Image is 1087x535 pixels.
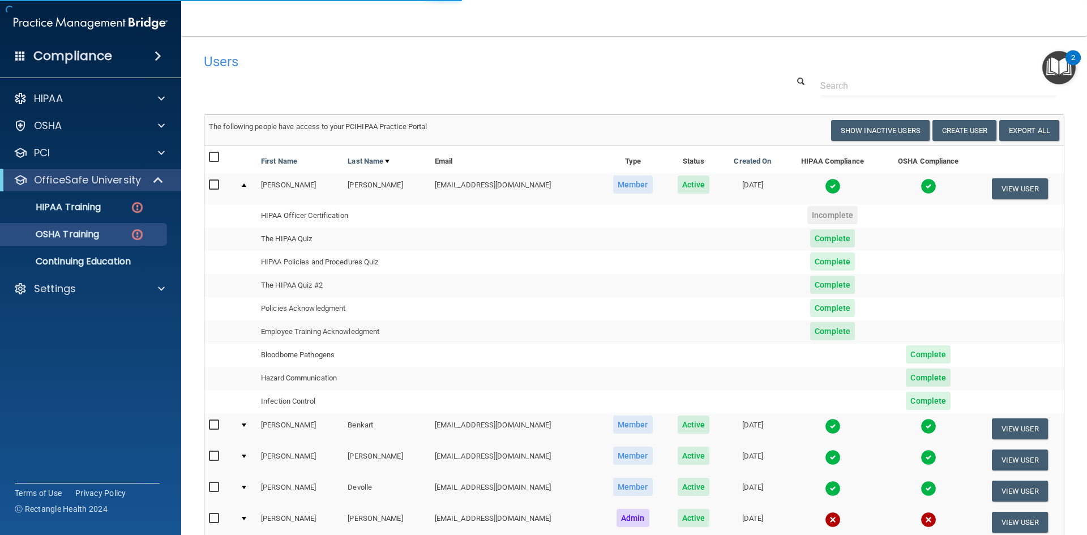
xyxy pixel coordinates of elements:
[921,512,936,528] img: cross.ca9f0e7f.svg
[14,173,164,187] a: OfficeSafe University
[825,178,841,194] img: tick.e7d51cea.svg
[992,178,1048,199] button: View User
[256,344,430,367] td: Bloodborne Pathogens
[14,282,165,296] a: Settings
[613,416,653,434] span: Member
[256,274,430,297] td: The HIPAA Quiz #2
[14,92,165,105] a: HIPAA
[343,173,430,204] td: [PERSON_NAME]
[906,345,951,363] span: Complete
[734,155,771,168] a: Created On
[721,444,784,476] td: [DATE]
[15,503,108,515] span: Ⓒ Rectangle Health 2024
[810,252,855,271] span: Complete
[430,146,600,173] th: Email
[34,173,141,187] p: OfficeSafe University
[14,12,168,35] img: PMB logo
[810,229,855,247] span: Complete
[921,178,936,194] img: tick.e7d51cea.svg
[348,155,390,168] a: Last Name
[825,418,841,434] img: tick.e7d51cea.svg
[721,476,784,507] td: [DATE]
[825,512,841,528] img: cross.ca9f0e7f.svg
[613,176,653,194] span: Member
[7,202,101,213] p: HIPAA Training
[343,413,430,444] td: Benkart
[15,487,62,499] a: Terms of Use
[256,297,430,320] td: Policies Acknowledgment
[810,276,855,294] span: Complete
[678,509,710,527] span: Active
[1071,58,1075,72] div: 2
[7,229,99,240] p: OSHA Training
[678,447,710,465] span: Active
[921,418,936,434] img: tick.e7d51cea.svg
[613,447,653,465] span: Member
[678,478,710,496] span: Active
[678,416,710,434] span: Active
[430,476,600,507] td: [EMAIL_ADDRESS][DOMAIN_NAME]
[33,48,112,64] h4: Compliance
[430,173,600,204] td: [EMAIL_ADDRESS][DOMAIN_NAME]
[721,173,784,204] td: [DATE]
[992,512,1048,533] button: View User
[1042,51,1076,84] button: Open Resource Center, 2 new notifications
[261,155,297,168] a: First Name
[825,481,841,497] img: tick.e7d51cea.svg
[999,120,1059,141] a: Export All
[992,450,1048,470] button: View User
[343,444,430,476] td: [PERSON_NAME]
[810,299,855,317] span: Complete
[14,119,165,132] a: OSHA
[130,200,144,215] img: danger-circle.6113f641.png
[343,476,430,507] td: Devolle
[881,146,975,173] th: OSHA Compliance
[921,481,936,497] img: tick.e7d51cea.svg
[34,92,63,105] p: HIPAA
[7,256,162,267] p: Continuing Education
[256,476,343,507] td: [PERSON_NAME]
[34,119,62,132] p: OSHA
[14,146,165,160] a: PCI
[810,322,855,340] span: Complete
[617,509,649,527] span: Admin
[807,206,858,224] span: Incomplete
[721,413,784,444] td: [DATE]
[204,54,699,69] h4: Users
[256,367,430,390] td: Hazard Communication
[906,369,951,387] span: Complete
[256,320,430,344] td: Employee Training Acknowledgment
[600,146,666,173] th: Type
[430,413,600,444] td: [EMAIL_ADDRESS][DOMAIN_NAME]
[256,251,430,274] td: HIPAA Policies and Procedures Quiz
[209,122,427,131] span: The following people have access to your PCIHIPAA Practice Portal
[34,146,50,160] p: PCI
[678,176,710,194] span: Active
[932,120,996,141] button: Create User
[825,450,841,465] img: tick.e7d51cea.svg
[256,204,430,228] td: HIPAA Officer Certification
[906,392,951,410] span: Complete
[75,487,126,499] a: Privacy Policy
[256,173,343,204] td: [PERSON_NAME]
[784,146,881,173] th: HIPAA Compliance
[256,228,430,251] td: The HIPAA Quiz
[666,146,721,173] th: Status
[820,75,1056,96] input: Search
[256,413,343,444] td: [PERSON_NAME]
[34,282,76,296] p: Settings
[130,228,144,242] img: danger-circle.6113f641.png
[256,444,343,476] td: [PERSON_NAME]
[992,418,1048,439] button: View User
[430,444,600,476] td: [EMAIL_ADDRESS][DOMAIN_NAME]
[992,481,1048,502] button: View User
[256,390,430,413] td: Infection Control
[613,478,653,496] span: Member
[831,120,930,141] button: Show Inactive Users
[921,450,936,465] img: tick.e7d51cea.svg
